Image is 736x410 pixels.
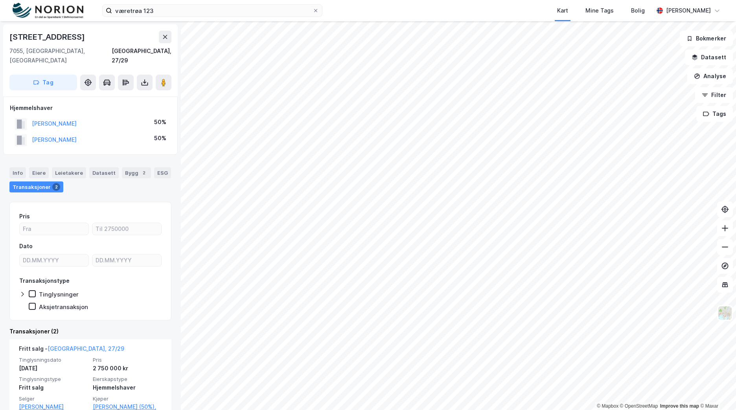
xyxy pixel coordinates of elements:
[20,223,88,235] input: Fra
[29,167,49,178] div: Eiere
[140,169,148,177] div: 2
[697,372,736,410] iframe: Chat Widget
[666,6,711,15] div: [PERSON_NAME]
[697,372,736,410] div: Kontrollprogram for chat
[631,6,645,15] div: Bolig
[9,46,112,65] div: 7055, [GEOGRAPHIC_DATA], [GEOGRAPHIC_DATA]
[93,383,162,392] div: Hjemmelshaver
[718,306,732,320] img: Z
[39,291,79,298] div: Tinglysninger
[122,167,151,178] div: Bygg
[52,167,86,178] div: Leietakere
[680,31,733,46] button: Bokmerker
[93,357,162,363] span: Pris
[92,223,161,235] input: Til 2750000
[585,6,614,15] div: Mine Tags
[93,395,162,402] span: Kjøper
[687,68,733,84] button: Analyse
[10,103,171,113] div: Hjemmelshaver
[154,117,166,127] div: 50%
[696,106,733,122] button: Tags
[19,357,88,363] span: Tinglysningsdato
[93,376,162,383] span: Eierskapstype
[9,181,63,192] div: Transaksjoner
[685,49,733,65] button: Datasett
[9,31,86,43] div: [STREET_ADDRESS]
[19,376,88,383] span: Tinglysningstype
[19,344,124,357] div: Fritt salg -
[19,212,30,221] div: Pris
[112,46,171,65] div: [GEOGRAPHIC_DATA], 27/29
[620,403,658,409] a: OpenStreetMap
[695,87,733,103] button: Filter
[20,254,88,266] input: DD.MM.YYYY
[52,183,60,191] div: 2
[557,6,568,15] div: Kart
[154,167,171,178] div: ESG
[660,403,699,409] a: Improve this map
[19,383,88,392] div: Fritt salg
[9,75,77,90] button: Tag
[19,395,88,402] span: Selger
[13,3,83,19] img: norion-logo.80e7a08dc31c2e691866.png
[19,242,33,251] div: Dato
[9,167,26,178] div: Info
[48,345,124,352] a: [GEOGRAPHIC_DATA], 27/29
[9,327,171,336] div: Transaksjoner (2)
[19,364,88,373] div: [DATE]
[19,276,70,286] div: Transaksjonstype
[39,303,88,311] div: Aksjetransaksjon
[112,5,313,16] input: Søk på adresse, matrikkel, gårdeiere, leietakere eller personer
[597,403,618,409] a: Mapbox
[154,134,166,143] div: 50%
[92,254,161,266] input: DD.MM.YYYY
[89,167,119,178] div: Datasett
[93,364,162,373] div: 2 750 000 kr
